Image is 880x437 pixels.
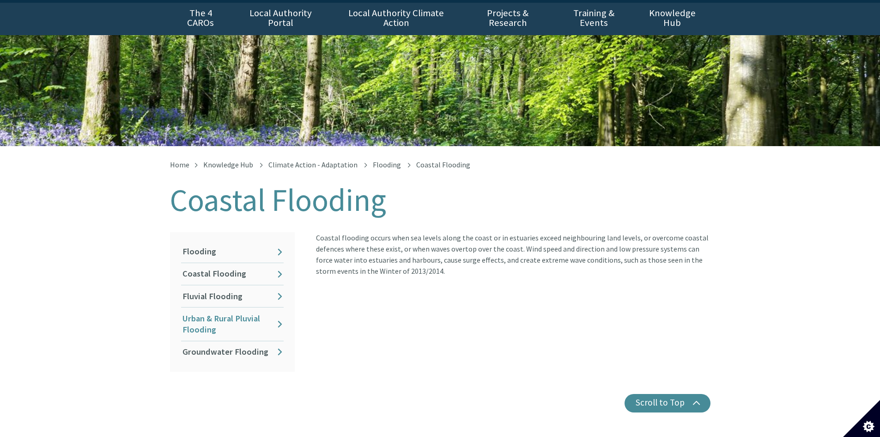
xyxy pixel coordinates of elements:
[170,3,231,35] a: The 4 CAROs
[416,160,470,169] span: Coastal Flooding
[181,341,284,363] a: Groundwater Flooding
[170,183,710,217] h1: Coastal Flooding
[268,160,358,169] a: Climate Action - Adaptation
[231,3,330,35] a: Local Authority Portal
[330,3,462,35] a: Local Authority Climate Action
[181,308,284,340] a: Urban & Rural Pluvial Flooding
[462,3,553,35] a: Projects & Research
[203,160,253,169] a: Knowledge Hub
[843,400,880,437] button: Set cookie preferences
[373,160,401,169] a: Flooding
[181,263,284,285] a: Coastal Flooding
[625,394,710,412] button: Scroll to Top
[181,241,284,263] a: Flooding
[553,3,634,35] a: Training & Events
[309,232,710,277] article: Coastal flooding occurs when sea levels along the coast or in estuaries exceed neighbouring land ...
[181,285,284,307] a: Fluvial Flooding
[170,160,189,169] a: Home
[634,3,710,35] a: Knowledge Hub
